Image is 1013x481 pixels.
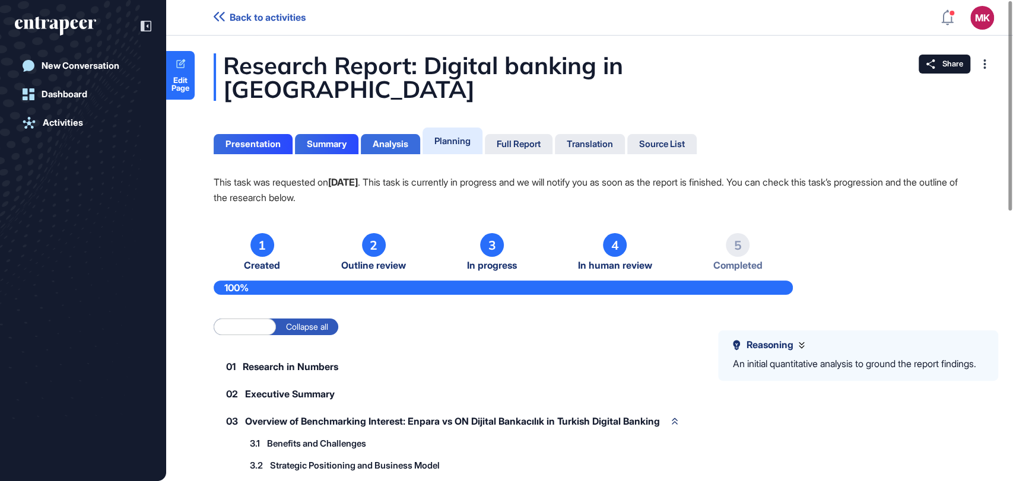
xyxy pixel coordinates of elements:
div: Dashboard [42,89,87,100]
span: Executive Summary [245,389,335,399]
div: New Conversation [42,60,119,71]
div: Activities [43,117,83,128]
div: Translation [567,139,613,149]
span: 01 [226,362,236,371]
p: This task was requested on . This task is currently in progress and we will notify you as soon as... [214,174,966,205]
a: Activities [15,111,151,135]
div: Presentation [226,139,281,149]
span: Outline review [341,260,406,271]
span: Benefits and Challenges [267,439,366,448]
div: Analysis [373,139,408,149]
a: Back to activities [214,12,306,23]
div: 1 [250,233,274,257]
span: Back to activities [230,12,306,23]
span: In human review [578,260,652,271]
span: Share [942,59,963,69]
span: 03 [226,416,238,426]
span: In progress [467,260,517,271]
div: entrapeer-logo [15,17,96,36]
div: 4 [603,233,627,257]
div: 100% [214,281,793,295]
span: Overview of Benchmarking Interest: Enpara vs ON Dijital Bankacılık in Turkish Digital Banking [245,416,660,426]
button: MK [970,6,994,30]
span: Edit Page [166,77,195,92]
a: Edit Page [166,51,195,100]
div: Planning [434,135,471,146]
span: Strategic Positioning and Business Model [270,461,440,470]
span: 3.1 [250,439,260,448]
div: Full Report [497,139,541,149]
div: 2 [362,233,386,257]
a: New Conversation [15,54,151,78]
span: Reasoning [746,339,793,351]
span: 02 [226,389,238,399]
div: 5 [726,233,750,257]
span: Created [244,260,280,271]
span: Completed [713,260,763,271]
div: Source List [639,139,685,149]
div: Research Report: Digital banking in [GEOGRAPHIC_DATA] [214,53,966,101]
div: 3 [480,233,504,257]
strong: [DATE] [328,176,358,188]
span: Research in Numbers [243,362,338,371]
label: Expand all [214,318,276,335]
a: Dashboard [15,82,151,106]
span: 3.2 [250,461,263,470]
div: An initial quantitative analysis to ground the report findings. [733,356,976,372]
label: Collapse all [276,318,338,335]
div: Summary [307,139,347,149]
